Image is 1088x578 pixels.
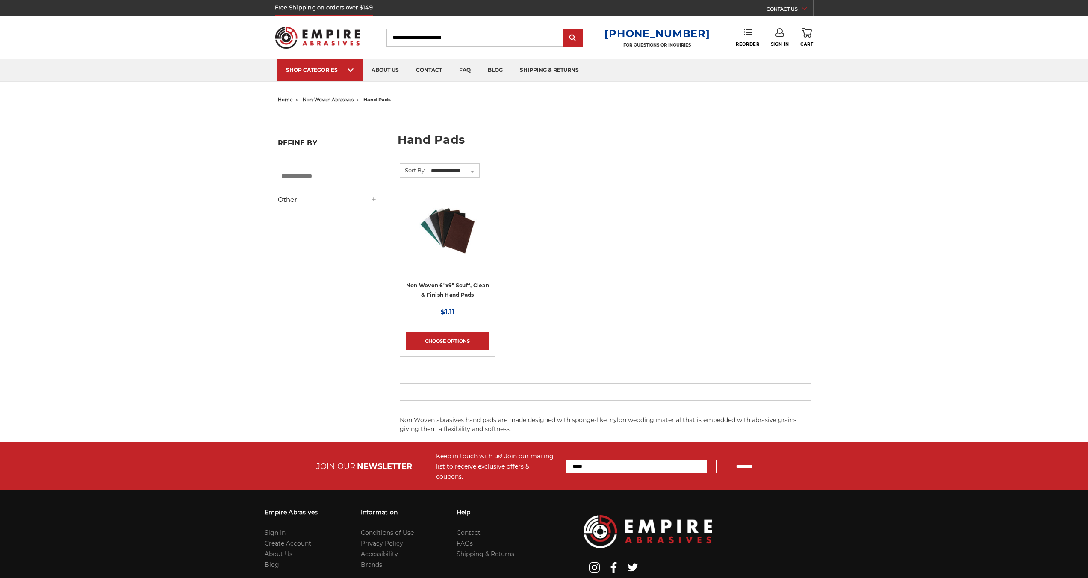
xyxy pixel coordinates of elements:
span: $1.11 [441,308,454,316]
a: Create Account [265,540,311,547]
img: Empire Abrasives [275,21,360,54]
a: About Us [265,550,292,558]
a: Accessibility [361,550,398,558]
a: Brands [361,561,382,569]
a: home [278,97,293,103]
a: Choose Options [406,332,489,350]
input: Submit [564,29,581,47]
p: FOR QUESTIONS OR INQUIRIES [604,42,710,48]
h3: Information [361,503,414,521]
h1: hand pads [398,134,811,152]
a: about us [363,59,407,81]
a: Contact [457,529,481,537]
span: Cart [800,41,813,47]
img: Non Woven 6"x9" Scuff, Clean & Finish Hand Pads [413,196,482,265]
a: Privacy Policy [361,540,403,547]
span: Reorder [736,41,759,47]
a: FAQs [457,540,473,547]
div: Keep in touch with us! Join our mailing list to receive exclusive offers & coupons. [436,451,557,482]
span: hand pads [363,97,391,103]
a: [PHONE_NUMBER] [604,27,710,40]
a: faq [451,59,479,81]
a: CONTACT US [767,4,813,16]
h5: Refine by [278,139,377,152]
a: Sign In [265,529,286,537]
a: shipping & returns [511,59,587,81]
h3: Empire Abrasives [265,503,318,521]
div: SHOP CATEGORIES [286,67,354,73]
a: Conditions of Use [361,529,414,537]
h5: Other [278,195,377,205]
a: blog [479,59,511,81]
a: Reorder [736,28,759,47]
a: contact [407,59,451,81]
a: Non Woven 6"x9" Scuff, Clean & Finish Hand Pads [406,282,489,298]
span: Sign In [771,41,789,47]
h3: Help [457,503,514,521]
a: Non Woven 6"x9" Scuff, Clean & Finish Hand Pads [406,196,489,279]
a: Cart [800,28,813,47]
a: Shipping & Returns [457,550,514,558]
span: JOIN OUR [316,462,355,471]
span: NEWSLETTER [357,462,412,471]
label: Sort By: [400,164,426,177]
img: Empire Abrasives Logo Image [584,515,712,548]
p: Non Woven abrasives hand pads are made designed with sponge-like, nylon wedding material that is ... [400,416,811,433]
a: Blog [265,561,279,569]
a: non-woven abrasives [303,97,354,103]
select: Sort By: [430,165,479,177]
